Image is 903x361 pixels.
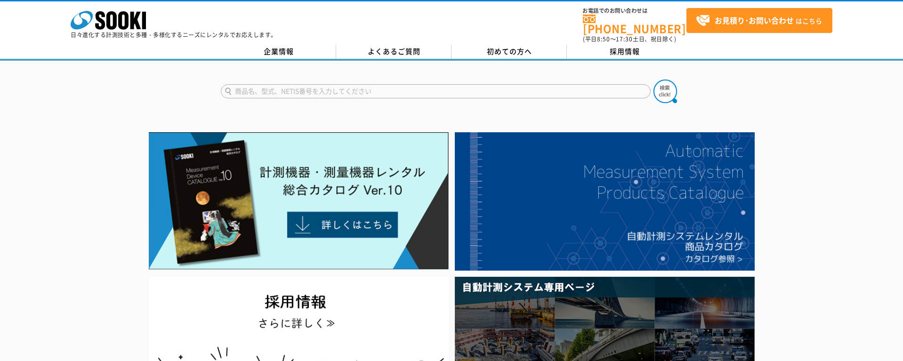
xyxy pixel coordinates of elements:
span: (平日 ～ 土日、祝日除く) [583,35,676,43]
p: 日々進化する計測技術と多種・多様化するニーズにレンタルでお応えします。 [71,32,277,38]
img: btn_search.png [653,80,677,103]
strong: お見積り･お問い合わせ [715,15,794,26]
a: 企業情報 [221,45,336,59]
img: Catalog Ver10 [149,132,449,270]
a: [PHONE_NUMBER] [583,15,686,34]
span: お電話でのお問い合わせは [583,8,686,14]
span: 17:30 [616,35,633,43]
span: はこちら [696,14,822,28]
a: よくあるご質問 [336,45,451,59]
a: 初めての方へ [451,45,567,59]
input: 商品名、型式、NETIS番号を入力してください [221,84,651,98]
a: お見積り･お問い合わせはこちら [686,8,832,33]
img: 自動計測システムカタログ [455,132,755,271]
span: 初めての方へ [487,46,532,56]
span: 8:50 [597,35,610,43]
a: 採用情報 [567,45,682,59]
